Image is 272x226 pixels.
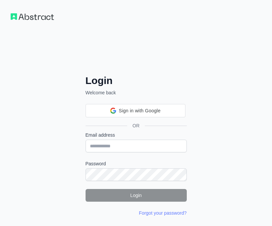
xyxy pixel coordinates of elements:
span: Sign in with Google [119,107,160,114]
h2: Login [86,75,187,87]
a: Forgot your password? [139,210,186,216]
label: Email address [86,132,187,138]
span: OR [127,122,145,129]
p: Welcome back [86,89,187,96]
button: Login [86,189,187,202]
div: Sign in with Google [86,104,185,117]
img: Workflow [11,13,54,20]
label: Password [86,160,187,167]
